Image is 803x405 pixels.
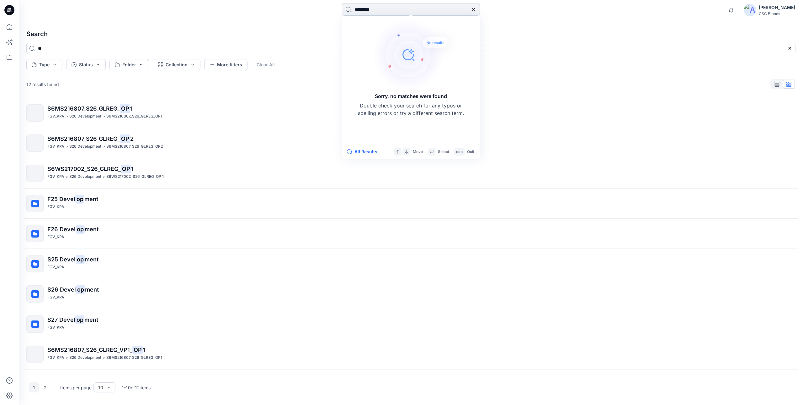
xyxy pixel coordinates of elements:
[85,256,98,263] span: ment
[47,143,64,150] p: FGV_KPA
[21,25,800,43] h4: Search
[47,264,64,271] p: FGV_KPA
[23,101,799,125] a: S6MS216807_S26_GLREG_OP1FGV_KPA>S26 Development>S6MS216807_S26_GLREG_OP1
[23,191,799,216] a: F25 DevelopmentFGV_KPA
[109,59,149,70] button: Folder
[103,354,105,361] p: >
[47,226,76,233] span: F26 Devel
[204,59,247,70] button: More filters
[47,316,75,323] span: S27 Devel
[131,166,134,172] span: 1
[103,143,105,150] p: >
[26,81,59,88] p: 12 results found
[120,134,130,143] mark: OP
[132,345,143,354] mark: OP
[47,204,64,210] p: FGV_KPA
[106,113,162,120] p: S6MS216807_S26_GLREG_OP1
[76,225,85,233] mark: op
[47,105,120,112] span: S6MS216807_S26_GLREG_
[60,384,92,391] p: Items per page
[69,173,101,180] p: S26 Development
[122,384,151,391] p: 1 - 10 of 12 items
[23,251,799,276] a: S25 DevelopmentFGV_KPA
[76,255,85,264] mark: op
[84,196,98,202] span: ment
[120,104,130,113] mark: OP
[47,196,75,202] span: F25 Devel
[40,382,50,392] button: 2
[85,226,98,233] span: ment
[47,234,64,240] p: FGV_KPA
[372,17,460,92] img: Sorry, no matches were found
[438,149,449,155] p: Select
[130,135,134,142] span: 2
[29,382,39,392] button: 1
[106,173,164,180] p: S6WS217002_S26_GLREG_OP 1
[759,4,795,11] div: [PERSON_NAME]
[98,384,103,391] div: 10
[347,148,381,156] button: All Results
[66,143,68,150] p: >
[26,59,62,70] button: Type
[66,113,68,120] p: >
[23,131,799,156] a: S6MS216807_S26_GLREG_OP2FGV_KPA>S26 Development>S6MS216807_S26_GLREG_OP2
[47,324,64,331] p: FGV_KPA
[85,286,99,293] span: ment
[375,92,447,100] h5: Sorry, no matches were found
[23,342,799,367] a: S6MS216807_S26_GLREG_VP1_OP1FGV_KPA>S26 Development>S6MS216807_S26_GLREG_OP1
[23,282,799,306] a: S26 DevelopmentFGV_KPA
[23,312,799,337] a: S27 DevelopmentFGV_KPA
[75,194,84,203] mark: op
[47,113,64,120] p: FGV_KPA
[84,316,98,323] span: ment
[66,173,68,180] p: >
[47,166,121,172] span: S6WS217002_S26_GLREG_
[23,221,799,246] a: F26 DevelopmentFGV_KPA
[121,164,131,173] mark: OP
[413,149,423,155] p: Move
[47,354,64,361] p: FGV_KPA
[69,354,101,361] p: S26 Development
[143,347,145,353] span: 1
[47,135,120,142] span: S6MS216807_S26_GLREG_
[47,347,132,353] span: S6MS216807_S26_GLREG_VP1_
[153,59,200,70] button: Collection
[75,315,84,324] mark: op
[103,173,105,180] p: >
[106,143,163,150] p: S6MS216807_S26_GLREG_OP2
[23,161,799,186] a: S6WS217002_S26_GLREG_OP1FGV_KPA>S26 Development>S6WS217002_S26_GLREG_OP 1
[358,102,464,117] p: Double check your search for any typos or spelling errors or try a different search term.
[66,354,68,361] p: >
[759,11,795,16] div: CSC Brands
[69,143,101,150] p: S26 Development
[456,149,463,155] p: esc
[23,372,799,397] a: S6MS216807_S26_GLREG_VP1_OP2FGV_KPA>S26 Development>S6MS216807_S26_GLREG_OP2
[47,173,64,180] p: FGV_KPA
[69,113,101,120] p: S26 Development
[467,149,474,155] p: Quit
[76,285,85,294] mark: op
[47,286,76,293] span: S26 Devel
[66,59,106,70] button: Status
[130,105,133,112] span: 1
[106,354,162,361] p: S6MS216807_S26_GLREG_OP1
[103,113,105,120] p: >
[47,256,76,263] span: S25 Devel
[744,4,756,16] img: avatar
[47,294,64,301] p: FGV_KPA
